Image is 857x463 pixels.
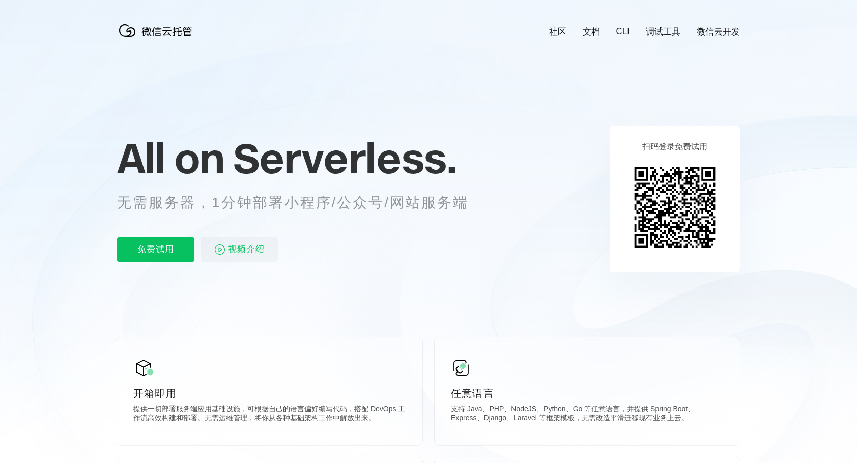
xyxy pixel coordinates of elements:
a: 社区 [549,26,566,38]
p: 开箱即用 [133,386,406,400]
p: 扫码登录免费试用 [642,142,707,152]
span: 视频介绍 [228,237,265,262]
p: 免费试用 [117,237,194,262]
a: 调试工具 [646,26,680,38]
img: video_play.svg [214,243,226,256]
a: 文档 [583,26,600,38]
a: 微信云托管 [117,34,198,42]
a: CLI [616,26,630,37]
p: 支持 Java、PHP、NodeJS、Python、Go 等任意语言，并提供 Spring Boot、Express、Django、Laravel 等框架模板，无需改造平滑迁移现有业务上云。 [451,405,724,425]
img: 微信云托管 [117,20,198,41]
a: 微信云开发 [697,26,740,38]
p: 无需服务器，1分钟部署小程序/公众号/网站服务端 [117,193,488,213]
p: 提供一切部署服务端应用基础设施，可根据自己的语言偏好编写代码，搭配 DevOps 工作流高效构建和部署。无需运维管理，将你从各种基础架构工作中解放出来。 [133,405,406,425]
span: Serverless. [233,133,456,183]
p: 任意语言 [451,386,724,400]
span: All on [117,133,223,183]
